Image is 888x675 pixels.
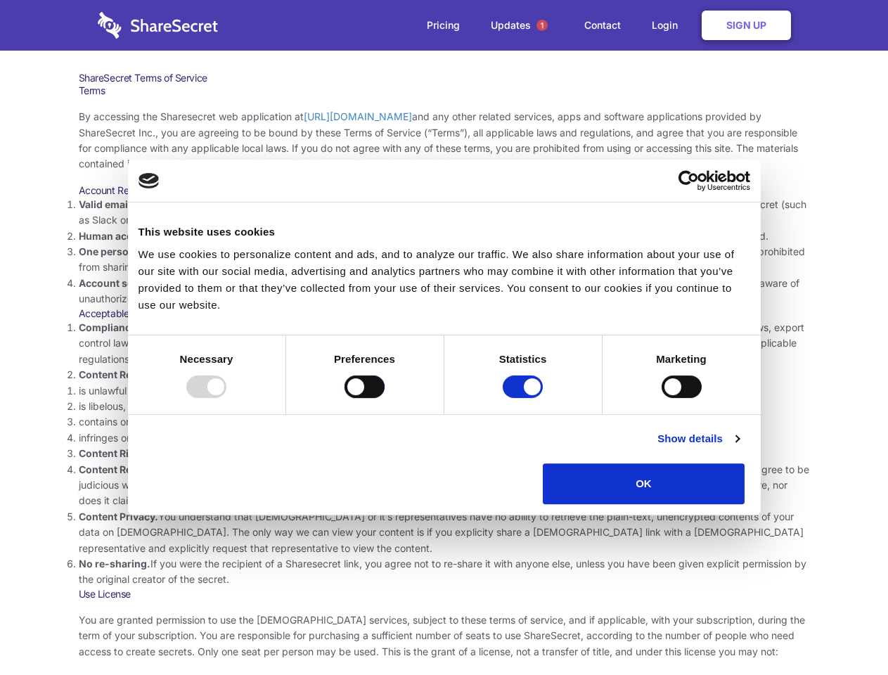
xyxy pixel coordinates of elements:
h1: ShareSecret Terms of Service [79,72,810,84]
img: logo-wordmark-white-trans-d4663122ce5f474addd5e946df7df03e33cb6a1c49d2221995e7729f52c070b2.svg [98,12,218,39]
strong: Compliance with local laws and regulations. [79,321,291,333]
strong: Statistics [499,353,547,365]
li: You agree that you will use Sharesecret only to secure and share content that you have the right ... [79,446,810,461]
strong: Content Responsibility. [79,463,191,475]
strong: Valid email. [79,198,134,210]
button: OK [543,463,745,504]
a: Contact [570,4,635,47]
h3: Account Requirements [79,184,810,197]
strong: Preferences [334,353,395,365]
a: Pricing [413,4,474,47]
strong: Necessary [180,353,233,365]
a: [URL][DOMAIN_NAME] [304,110,412,122]
li: infringes on any proprietary right of any party, including patent, trademark, trade secret, copyr... [79,430,810,446]
strong: Content Rights. [79,447,154,459]
strong: Content Restrictions. [79,368,181,380]
li: You are not allowed to share account credentials. Each account is dedicated to the individual who... [79,244,810,276]
a: Usercentrics Cookiebot - opens in a new window [627,170,750,191]
li: Your use of the Sharesecret must not violate any applicable laws, including copyright or trademar... [79,320,810,367]
li: You are responsible for your own account security, including the security of your Sharesecret acc... [79,276,810,307]
li: Only human beings may create accounts. “Bot” accounts — those created by software, in an automate... [79,229,810,244]
img: logo [139,173,160,188]
h3: Acceptable Use [79,307,810,320]
strong: Content Privacy. [79,510,158,522]
p: By accessing the Sharesecret web application at and any other related services, apps and software... [79,109,810,172]
strong: One person per account. [79,245,198,257]
h3: Use License [79,588,810,600]
span: 1 [536,20,548,31]
strong: Marketing [656,353,707,365]
li: You agree NOT to use Sharesecret to upload or share content that: [79,367,810,446]
div: We use cookies to personalize content and ads, and to analyze our traffic. We also share informat... [139,246,750,314]
strong: Account security. [79,277,164,289]
strong: No re-sharing. [79,558,150,570]
p: You are granted permission to use the [DEMOGRAPHIC_DATA] services, subject to these terms of serv... [79,612,810,660]
li: If you were the recipient of a Sharesecret link, you agree not to re-share it with anyone else, u... [79,556,810,588]
li: You must provide a valid email address, either directly, or through approved third-party integrat... [79,197,810,229]
a: Login [638,4,699,47]
li: is libelous, defamatory, or fraudulent [79,399,810,414]
a: Show details [657,430,739,447]
strong: Human accounts. [79,230,164,242]
li: You understand that [DEMOGRAPHIC_DATA] or it’s representatives have no ability to retrieve the pl... [79,509,810,556]
li: contains or installs any active malware or exploits, or uses our platform for exploit delivery (s... [79,414,810,430]
div: This website uses cookies [139,224,750,240]
li: You are solely responsible for the content you share on Sharesecret, and with the people you shar... [79,462,810,509]
h3: Terms [79,84,810,97]
iframe: Drift Widget Chat Controller [818,605,871,658]
li: is unlawful or promotes unlawful activities [79,383,810,399]
a: Sign Up [702,11,791,40]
